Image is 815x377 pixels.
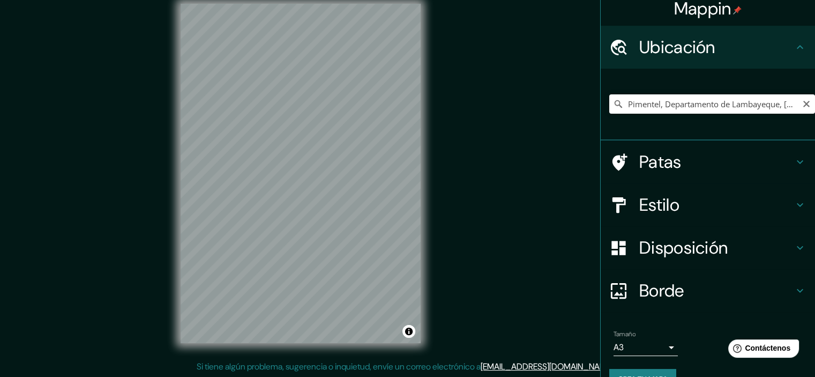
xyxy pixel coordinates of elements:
[601,183,815,226] div: Estilo
[639,236,728,259] font: Disposición
[639,194,679,216] font: Estilo
[181,4,421,343] canvas: Mapa
[609,94,815,114] input: Elige tu ciudad o zona
[614,330,635,338] font: Tamaño
[639,151,682,173] font: Patas
[614,342,624,353] font: A3
[601,226,815,269] div: Disposición
[481,361,613,372] a: [EMAIL_ADDRESS][DOMAIN_NAME]
[601,141,815,183] div: Patas
[733,6,742,14] img: pin-icon.png
[639,279,684,302] font: Borde
[639,36,715,58] font: Ubicación
[614,339,678,356] div: A3
[601,26,815,69] div: Ubicación
[720,335,803,365] iframe: Lanzador de widgets de ayuda
[601,269,815,312] div: Borde
[802,98,811,108] button: Claro
[402,325,415,338] button: Activar o desactivar atribución
[197,361,481,372] font: Si tiene algún problema, sugerencia o inquietud, envíe un correo electrónico a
